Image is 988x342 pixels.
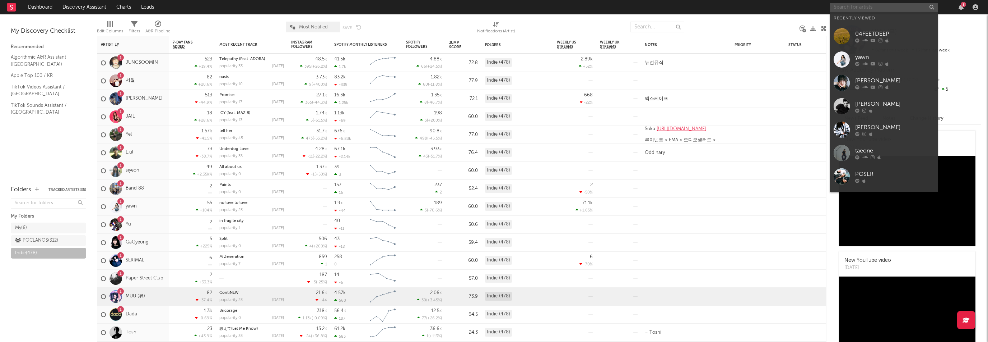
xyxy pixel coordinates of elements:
[334,273,339,277] div: 14
[657,127,706,131] a: [URL][DOMAIN_NAME]
[207,201,212,205] div: 55
[306,137,313,141] span: 473
[291,40,316,49] div: Instagram Followers
[420,100,442,105] div: ( )
[304,65,311,69] span: 395
[320,273,327,277] div: 187
[449,149,478,157] div: 76.4
[367,270,399,288] svg: Chart title
[830,3,938,12] input: Search for artists
[129,18,140,39] div: Filters
[830,95,938,118] a: [PERSON_NAME]
[15,236,58,245] div: POCLANOS ( 312 )
[334,183,341,187] div: 157
[126,60,158,66] a: JUNGSOOMIN
[449,59,478,67] div: 72.8
[830,71,938,95] a: [PERSON_NAME]
[334,57,345,61] div: 41.5k
[581,57,593,61] div: 2.89k
[431,93,442,97] div: 1.35k
[272,172,284,176] div: [DATE]
[219,190,241,194] div: popularity: 0
[477,27,515,36] div: Notifications (Artist)
[11,212,86,221] div: My Folders
[314,155,326,159] span: -22.2 %
[428,119,441,123] span: +200 %
[334,154,350,159] div: -2.14k
[145,27,171,36] div: A&R Pipeline
[933,85,981,94] div: 5
[145,18,171,39] div: A&R Pipeline
[315,57,327,61] div: 48.5k
[485,220,512,229] div: Indie (478)
[557,40,582,49] span: Weekly US Streams
[219,118,242,122] div: popularity: 13
[485,43,539,47] div: Folders
[193,172,212,177] div: +2.35k %
[173,40,201,49] span: 7-Day Fans Added
[425,209,427,213] span: 5
[600,40,627,49] span: Weekly UK Streams
[210,220,212,224] div: 2
[313,101,326,105] span: -44.3 %
[210,237,212,241] div: 5
[219,93,234,97] a: Promise
[219,201,284,205] div: no love to love
[126,78,135,84] a: 서월
[855,29,934,38] div: 04FEETDEEP
[301,136,327,141] div: ( )
[97,27,123,36] div: Edit Columns
[449,220,478,229] div: 50.6
[11,83,79,98] a: TikTok Videos Assistant / [GEOGRAPHIC_DATA]
[314,137,326,141] span: -53.2 %
[311,119,313,123] span: 5
[219,255,244,259] a: M Zeneration
[272,136,284,140] div: [DATE]
[485,274,512,283] div: Indie (478)
[195,280,212,284] div: +33.3 %
[309,245,312,248] span: 4
[219,219,284,223] div: in fragile city
[415,136,442,141] div: ( )
[207,111,212,115] div: 18
[580,100,593,105] div: -22 %
[319,255,327,259] div: 859
[219,129,284,133] div: tell her
[855,100,934,108] div: [PERSON_NAME]
[205,57,212,61] div: 523
[219,111,284,115] div: ICY (feat. MAZ.B)
[485,184,512,193] div: Indie (478)
[582,201,593,205] div: 71.1k
[855,76,934,85] div: [PERSON_NAME]
[299,25,328,29] span: Most Notified
[219,57,284,61] div: Telepathy (Feat. ADORA)
[15,224,27,232] div: My ( 6 )
[210,184,212,188] div: 2
[367,216,399,234] svg: Chart title
[645,43,717,47] div: Notes
[206,165,212,169] div: 49
[126,222,131,228] a: Yu
[959,4,964,10] button: 8
[645,96,668,101] span: 엑스케이프
[449,256,478,265] div: 60.0
[219,75,284,79] div: oasis
[477,18,515,39] div: Notifications (Artist)
[319,237,327,241] div: 506
[97,18,123,39] div: Edit Columns
[334,208,346,213] div: -44
[219,129,232,133] a: tell her
[101,42,155,47] div: Artist
[449,274,478,283] div: 57.0
[449,77,478,85] div: 77.9
[421,65,426,69] span: 66
[579,190,593,195] div: -50 %
[219,237,284,241] div: Split
[641,60,667,66] div: 뉴런뮤직
[334,263,337,266] div: 0
[367,234,399,252] svg: Chart title
[304,82,327,87] div: ( )
[367,126,399,144] svg: Chart title
[129,27,140,36] div: Filters
[834,14,934,23] div: Recently Viewed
